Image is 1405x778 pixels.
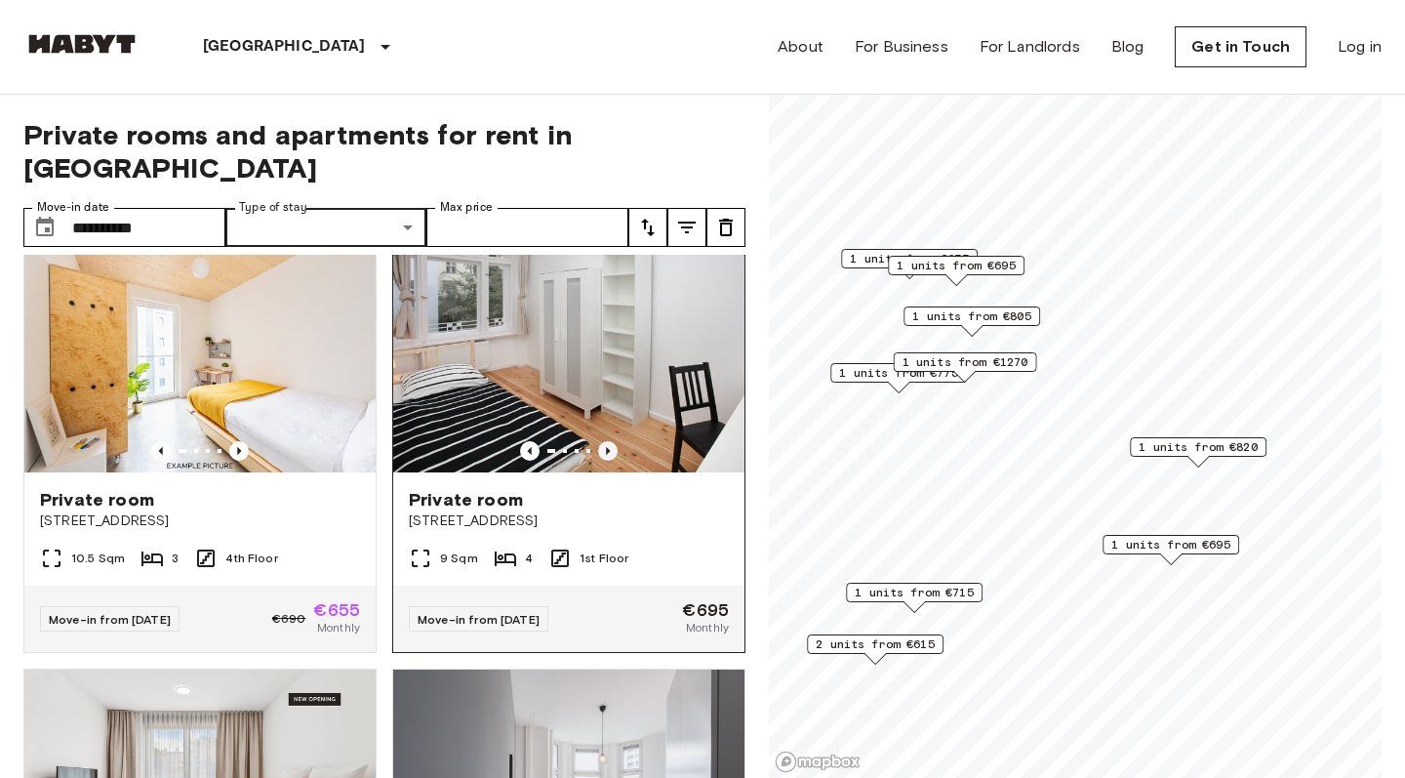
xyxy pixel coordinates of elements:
[816,635,935,653] span: 2 units from €615
[682,601,729,619] span: €695
[24,238,376,472] img: Marketing picture of unit DE-01-07-009-02Q
[440,550,478,567] span: 9 Sqm
[1111,536,1230,553] span: 1 units from €695
[313,601,360,619] span: €655
[1111,35,1144,59] a: Blog
[855,35,948,59] a: For Business
[839,364,958,382] span: 1 units from €775
[392,237,745,653] a: Marketing picture of unit DE-01-232-03MPrevious imagePrevious imagePrivate room[STREET_ADDRESS]9 ...
[846,583,983,613] div: Map marker
[888,256,1024,286] div: Map marker
[778,35,823,59] a: About
[23,34,140,54] img: Habyt
[1139,438,1258,456] span: 1 units from €820
[172,550,179,567] span: 3
[628,208,667,247] button: tune
[841,249,978,279] div: Map marker
[23,118,745,184] span: Private rooms and apartments for rent in [GEOGRAPHIC_DATA]
[409,488,523,512] span: Private room
[897,257,1016,274] span: 1 units from €695
[25,208,64,247] button: Choose date, selected date is 30 Sep 2025
[272,610,306,628] span: €690
[37,199,109,216] label: Move-in date
[49,612,171,627] span: Move-in from [DATE]
[912,307,1031,325] span: 1 units from €805
[706,208,745,247] button: tune
[580,550,628,567] span: 1st Floor
[520,441,540,461] button: Previous image
[40,488,154,512] span: Private room
[855,584,974,601] span: 1 units from €715
[598,441,618,461] button: Previous image
[151,441,171,461] button: Previous image
[225,550,277,567] span: 4th Floor
[830,363,967,393] div: Map marker
[393,238,744,472] img: Marketing picture of unit DE-01-232-03M
[71,550,125,567] span: 10.5 Sqm
[1175,26,1306,67] a: Get in Touch
[1338,35,1382,59] a: Log in
[903,307,1040,337] div: Map marker
[667,208,706,247] button: tune
[317,619,360,636] span: Monthly
[1103,535,1239,565] div: Map marker
[686,619,729,636] span: Monthly
[440,199,493,216] label: Max price
[203,35,366,59] p: [GEOGRAPHIC_DATA]
[239,199,307,216] label: Type of stay
[850,250,969,267] span: 1 units from €655
[525,550,533,567] span: 4
[229,441,249,461] button: Previous image
[409,512,729,531] span: [STREET_ADDRESS]
[980,35,1080,59] a: For Landlords
[894,352,1037,383] div: Map marker
[23,237,377,653] a: Marketing picture of unit DE-01-07-009-02QPrevious imagePrevious imagePrivate room[STREET_ADDRESS...
[775,751,861,773] a: Mapbox logo
[1130,437,1266,468] div: Map marker
[903,353,1028,371] span: 1 units from €1270
[418,612,540,627] span: Move-in from [DATE]
[40,512,360,531] span: [STREET_ADDRESS]
[807,635,943,665] div: Map marker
